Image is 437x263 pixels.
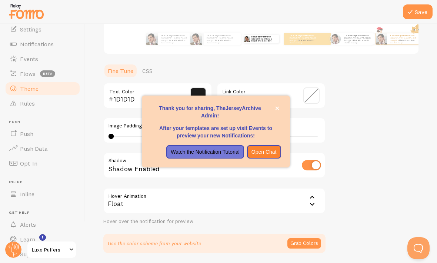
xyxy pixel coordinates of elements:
span: beta [40,70,55,77]
p: Thank you for sharing, TheJerseyArchive Admin! [151,104,281,119]
div: Hover over the notification for preview [103,218,326,225]
img: Fomo [330,33,341,44]
a: Fine Tune [103,63,138,78]
a: Theme [4,81,81,96]
a: Inline [4,187,81,202]
img: Fomo [190,33,202,45]
div: Shadow Enabled [103,152,326,179]
span: Get Help [9,210,81,215]
p: from [GEOGRAPHIC_DATA] just bought a [207,34,238,43]
a: Opt-In [4,156,81,171]
iframe: Help Scout Beacon - Open [407,237,430,259]
span: Flows [20,70,36,77]
a: Metallica t-shirt [298,39,314,42]
a: Metallica t-shirt [216,39,231,42]
a: Events [4,51,81,66]
button: close, [273,104,281,112]
span: Inline [20,190,34,198]
span: Push [9,120,81,124]
img: Fomo [376,33,387,44]
svg: <p>Watch New Feature Tutorials!</p> [39,234,46,241]
strong: TheJerseyArchive [161,34,181,37]
strong: TheJerseyArchive [390,34,410,37]
p: Use the color scheme from your website [108,240,201,247]
button: Watch the Notification Tutorial [166,145,244,159]
span: Opt-In [20,160,37,167]
small: about 4 minutes ago [290,42,318,43]
a: Flows beta [4,66,81,81]
a: Notifications [4,37,81,51]
button: Open Chat [247,145,281,159]
a: Rules [4,96,81,111]
span: Theme [20,85,39,92]
a: Luxe Puffers [27,241,77,259]
a: Metallica t-shirt [258,40,271,42]
p: from [GEOGRAPHIC_DATA] just bought a [161,34,190,43]
span: Settings [20,26,41,33]
img: Fomo [146,33,158,45]
small: about 4 minutes ago [344,42,373,43]
a: Settings [4,22,81,37]
a: Push [4,126,81,141]
p: from [GEOGRAPHIC_DATA] just bought a [251,35,276,43]
a: Metallica t-shirt [353,39,369,42]
span: Rules [20,100,35,107]
span: Push [20,130,33,137]
span: Notifications [20,40,54,48]
label: Image Padding [109,123,320,129]
strong: TheJerseyArchive [207,34,227,37]
p: from [GEOGRAPHIC_DATA] just bought a [390,34,420,43]
strong: TheJerseyArchive [251,36,268,38]
span: Learn [20,236,35,243]
small: about 4 minutes ago [161,42,190,43]
small: about 4 minutes ago [390,42,419,43]
img: Fomo [244,36,250,42]
div: Thank you for sharing, TheJerseyArchive Admin! After your templates are set up visit Events to pr... [142,96,290,167]
span: Luxe Puffers [32,245,67,254]
p: from [GEOGRAPHIC_DATA] just bought a [290,34,319,43]
strong: TheJerseyArchive [290,34,310,37]
strong: TheJerseyArchive [344,34,364,37]
span: Inline [9,180,81,184]
a: Push Data [4,141,81,156]
span: Push Data [20,145,48,152]
p: Open Chat [251,148,277,156]
div: Float [103,188,326,214]
p: Watch the Notification Tutorial [171,148,239,156]
button: Grab Colors [287,238,321,249]
span: Events [20,55,38,63]
a: CSS [138,63,157,78]
a: Alerts [4,217,81,232]
img: fomo-relay-logo-orange.svg [8,2,45,21]
a: Learn [4,232,81,247]
a: Metallica t-shirt [399,39,415,42]
p: from [GEOGRAPHIC_DATA] just bought a [344,34,374,43]
a: Metallica t-shirt [170,39,186,42]
p: After your templates are set up visit Events to preview your new Notifications! [151,124,281,139]
small: about 4 minutes ago [207,42,237,43]
span: Alerts [20,221,36,228]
